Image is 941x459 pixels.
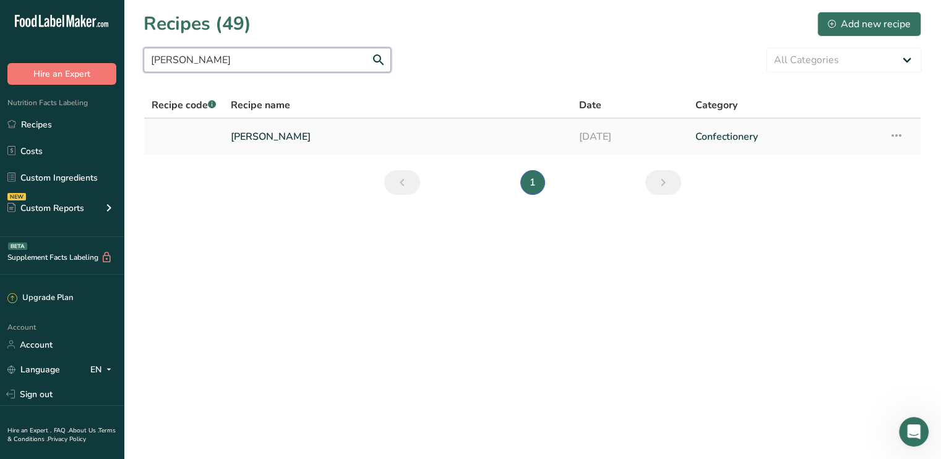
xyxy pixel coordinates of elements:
input: Search for recipe [144,48,391,72]
a: Terms & Conditions . [7,426,116,444]
h1: Recipes (49) [144,10,251,38]
div: Add new recipe [828,17,911,32]
a: Next page [645,170,681,195]
a: Confectionery [695,124,874,150]
span: Date [579,98,601,113]
div: EN [90,362,116,377]
div: Custom Reports [7,202,84,215]
a: Privacy Policy [48,435,86,444]
a: Language [7,359,60,380]
a: Previous page [384,170,420,195]
button: Hire an Expert [7,63,116,85]
iframe: Intercom live chat [899,417,929,447]
span: Recipe name [231,98,290,113]
span: Category [695,98,737,113]
a: Hire an Expert . [7,426,51,435]
div: Upgrade Plan [7,292,73,304]
button: Add new recipe [817,12,921,36]
div: BETA [8,242,27,250]
a: [PERSON_NAME] [231,124,564,150]
div: NEW [7,193,26,200]
a: FAQ . [54,426,69,435]
span: Recipe code [152,98,216,112]
a: About Us . [69,426,98,435]
a: [DATE] [579,124,681,150]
